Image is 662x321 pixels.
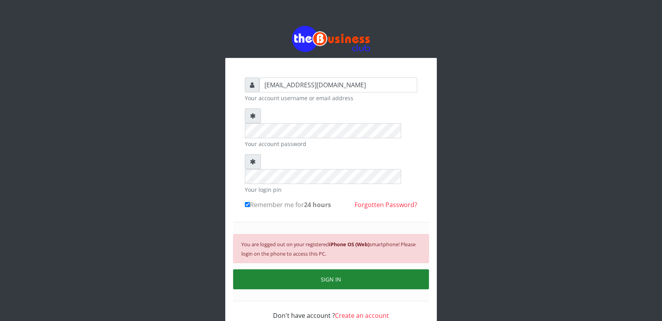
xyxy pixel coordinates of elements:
b: iPhone OS (Web) [329,241,369,248]
small: Your account username or email address [245,94,417,102]
small: Your login pin [245,186,417,194]
a: Create an account [335,311,389,320]
small: Your account password [245,140,417,148]
label: Remember me for [245,200,331,209]
button: SIGN IN [233,269,429,289]
a: Forgotten Password? [355,200,417,209]
input: Username or email address [259,78,417,92]
b: 24 hours [304,200,331,209]
div: Don't have account ? [245,301,417,320]
input: Remember me for24 hours [245,202,250,207]
small: You are logged out on your registered smartphone! Please login on the phone to access this PC. [241,241,416,257]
